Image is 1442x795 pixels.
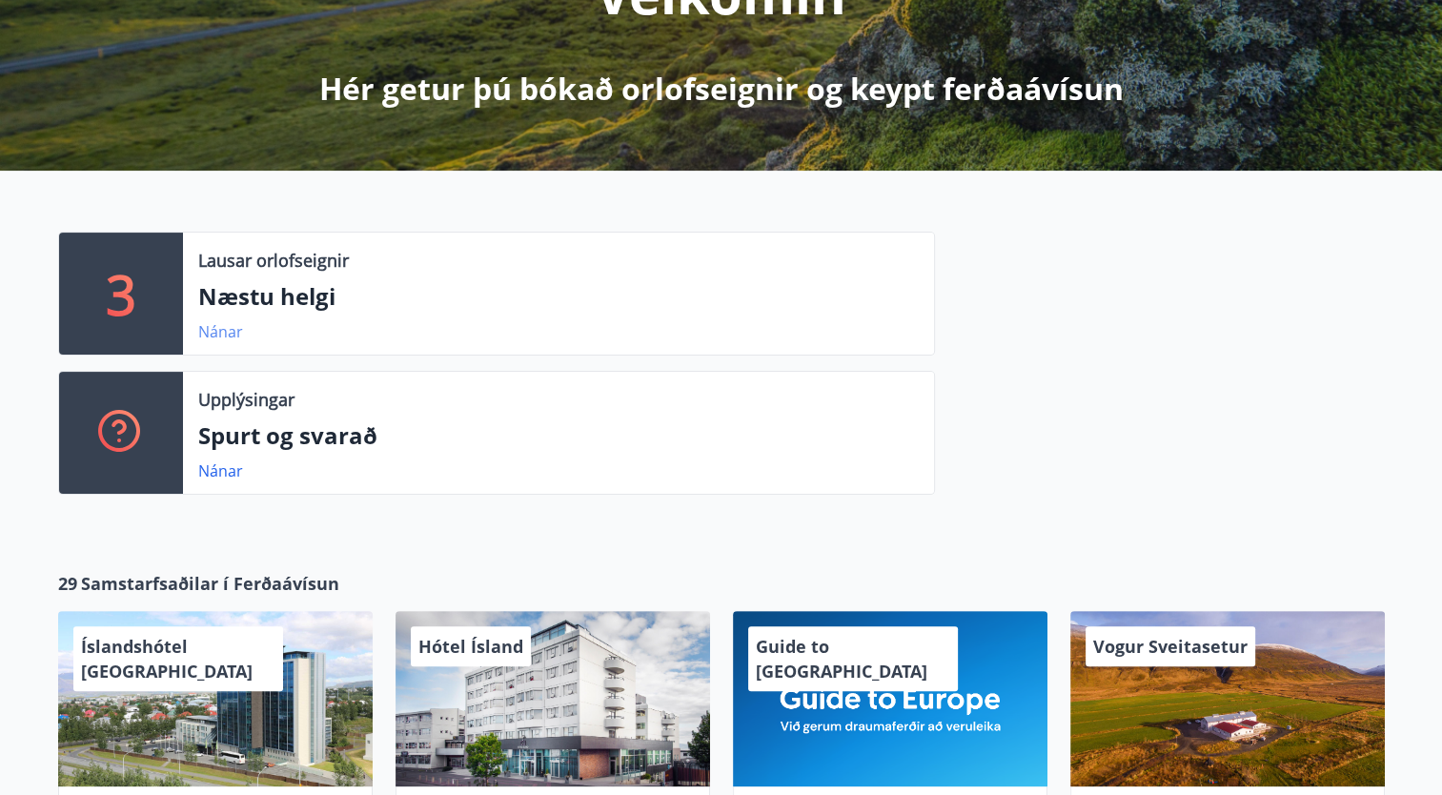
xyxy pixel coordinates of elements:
[756,635,927,683] span: Guide to [GEOGRAPHIC_DATA]
[198,280,919,313] p: Næstu helgi
[198,419,919,452] p: Spurt og svarað
[81,571,339,596] span: Samstarfsaðilar í Ferðaávísun
[58,571,77,596] span: 29
[198,248,349,273] p: Lausar orlofseignir
[106,257,136,330] p: 3
[319,68,1124,110] p: Hér getur þú bókað orlofseignir og keypt ferðaávísun
[198,460,243,481] a: Nánar
[1093,635,1248,658] span: Vogur Sveitasetur
[418,635,523,658] span: Hótel Ísland
[81,635,253,683] span: Íslandshótel [GEOGRAPHIC_DATA]
[198,321,243,342] a: Nánar
[198,387,294,412] p: Upplýsingar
